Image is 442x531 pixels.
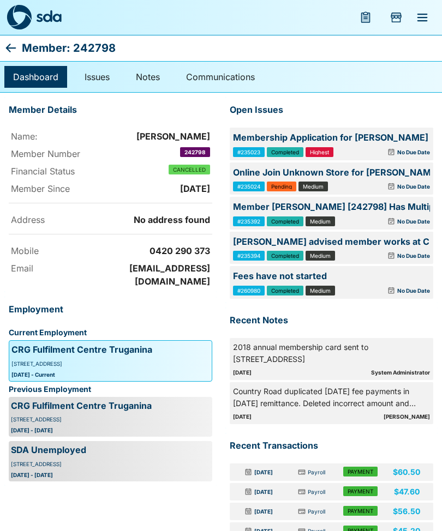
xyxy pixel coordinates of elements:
p: Payroll [308,468,325,476]
p: Online Join Unknown Store for [PERSON_NAME] (242798) [233,166,430,180]
p: Address [11,213,112,226]
a: Dashboard [4,66,67,88]
div: Country Road duplicated [DATE] fee payments in [DATE] remittance. Deleted incorrect amount and ma... [233,385,430,410]
p: $56.50 [393,506,420,517]
button: menu [353,4,379,31]
p: $60.50 [393,467,420,478]
span: #235392 [237,219,260,224]
div: [STREET_ADDRESS] [11,359,210,368]
div: [DATE] [233,412,379,421]
p: $47.60 [394,486,420,497]
span: Employment [9,303,195,317]
p: [DATE] [254,468,273,476]
div: [DATE] [233,368,367,377]
span: Completed [271,219,299,224]
a: Notes [127,66,169,88]
p: Member Number [11,147,112,160]
img: sda-logo-dark.svg [7,5,32,30]
span: Completed [271,149,299,155]
span: Medium [310,288,331,293]
span: Open Issues [230,103,416,117]
p: Member Since [11,182,112,195]
div: [DATE] - [DATE] [11,426,210,435]
p: Previous Employment [9,384,212,395]
p: No Due Date [397,286,430,295]
p: Financial Status [11,165,112,178]
span: Member Details [9,103,195,117]
div: [STREET_ADDRESS] [11,460,210,468]
span: Completed [271,253,299,258]
p: No Due Date [397,251,430,260]
p: No Due Date [397,182,430,191]
span: Medium [310,219,331,224]
span: PAYMENT [348,508,373,514]
p: Member [PERSON_NAME] [242798] Has Multiple Accounts NOT On 2 Job Fee Suspension [233,200,430,214]
span: 242798 [184,149,206,155]
div: [STREET_ADDRESS] [11,415,210,424]
span: Recent Transactions [230,439,416,453]
p: Membership Application for [PERSON_NAME] [233,131,430,145]
p: [EMAIL_ADDRESS][DOMAIN_NAME] [114,262,215,288]
p: [PERSON_NAME] advised member works at CRG Fulfillment Centre [GEOGRAPHIC_DATA] [233,235,430,249]
p: [DATE] [254,507,273,516]
p: Name: [11,130,112,143]
a: Communications [177,66,264,88]
p: [PERSON_NAME] [136,130,214,143]
span: #235023 [237,149,260,155]
p: Member: 242798 [22,39,116,57]
span: Recent Notes [230,313,416,328]
span: #260980 [237,288,260,293]
span: PAYMENT [348,469,373,474]
span: Medium [303,184,324,189]
p: Payroll [308,507,325,516]
button: Add Store Visit [383,4,409,31]
p: 0420 290 373 [150,244,214,257]
div: System Administrator [371,368,430,377]
p: No Due Date [397,148,430,156]
img: sda-logotype.svg [36,10,62,22]
p: CRG Fulfilment Centre Truganina [11,399,152,413]
span: Medium [310,253,331,258]
span: CANCELLED [173,167,206,172]
p: [DATE] [180,182,214,195]
span: #235024 [237,184,260,189]
p: No Due Date [397,217,430,226]
span: PAYMENT [348,488,373,494]
span: #235394 [237,253,260,258]
span: Completed [271,288,299,293]
p: Payroll [308,487,325,496]
button: menu [409,4,435,31]
p: Mobile [11,244,112,257]
span: Highest [310,149,329,155]
div: [DATE] - [DATE] [11,470,210,479]
a: Issues [76,66,118,88]
div: 2018 annual membership card sent to [STREET_ADDRESS] [233,341,430,366]
p: CRG Fulfilment Centre Truganina [11,343,152,357]
div: [PERSON_NAME] [384,412,430,421]
p: No address found [134,213,214,226]
p: SDA Unemployed [11,443,86,457]
span: Pending [271,184,292,189]
div: [DATE] - Current [11,370,210,379]
p: Current Employment [9,327,212,338]
p: [DATE] [254,487,273,496]
p: Email [11,262,112,275]
p: Fees have not started [233,269,430,283]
